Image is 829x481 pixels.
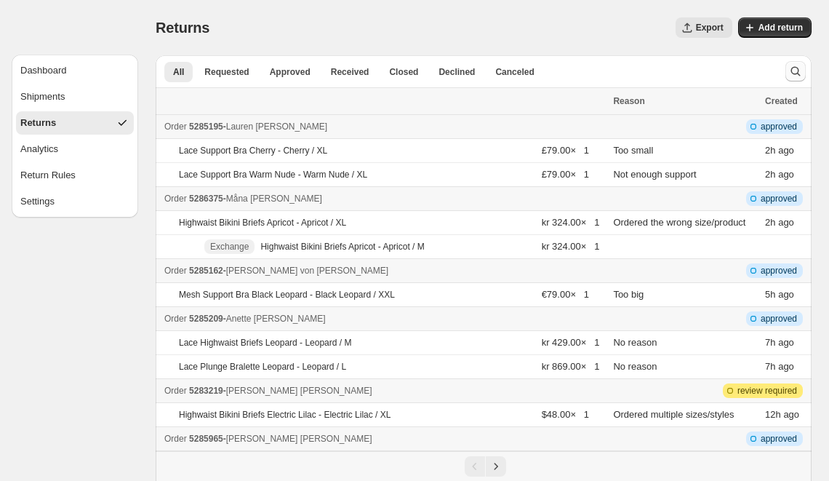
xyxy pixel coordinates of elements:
[676,17,732,38] button: Export
[164,191,604,206] div: -
[737,385,797,397] span: review required
[609,139,761,163] td: Too small
[761,331,812,355] td: ago
[179,289,395,301] p: Mesh Support Bra Black Leopard - Black Leopard / XXL
[542,217,600,228] span: kr 324.00 × 1
[761,139,812,163] td: ago
[542,409,589,420] span: $48.00 × 1
[609,283,761,307] td: Too big
[164,119,604,134] div: -
[609,331,761,355] td: No reason
[761,265,797,277] span: approved
[785,61,806,82] button: Search and filter results
[179,337,351,349] p: Lace Highwaist Briefs Leopard - Leopard / M
[542,169,589,180] span: £79.00 × 1
[16,85,134,108] button: Shipments
[16,111,134,135] button: Returns
[765,289,775,300] time: Saturday, September 20, 2025 at 8:15:41 AM
[210,241,249,253] span: Exchange
[20,142,58,156] div: Analytics
[765,409,781,420] time: Saturday, September 20, 2025 at 12:25:51 AM
[609,403,761,427] td: Ordered multiple sizes/styles
[226,194,322,204] span: Måna [PERSON_NAME]
[438,66,475,78] span: Declined
[20,194,55,209] div: Settings
[189,194,223,204] span: 5286375
[189,314,223,324] span: 5285209
[20,90,65,104] div: Shipments
[389,66,418,78] span: Closed
[761,433,797,445] span: approved
[738,17,812,38] button: Add return
[761,283,812,307] td: ago
[164,266,187,276] span: Order
[156,451,812,481] nav: Pagination
[20,63,67,78] div: Dashboard
[189,386,223,396] span: 5283219
[765,96,798,106] span: Created
[765,145,775,156] time: Saturday, September 20, 2025 at 11:10:55 AM
[16,164,134,187] button: Return Rules
[609,163,761,187] td: Not enough support
[173,66,184,78] span: All
[179,145,327,156] p: Lace Support Bra Cherry - Cherry / XL
[179,409,391,421] p: Highwaist Bikini Briefs Electric Lilac - Electric Lilac / XL
[765,337,775,348] time: Saturday, September 20, 2025 at 6:04:46 AM
[189,434,223,444] span: 5285965
[204,66,249,78] span: Requested
[179,217,346,228] p: Highwaist Bikini Briefs Apricot - Apricot / XL
[260,241,424,253] p: Highwaist Bikini Briefs Apricot - Apricot / M
[495,66,534,78] span: Canceled
[20,168,76,183] div: Return Rules
[16,190,134,213] button: Settings
[179,169,367,180] p: Lace Support Bra Warm Nude - Warm Nude / XL
[331,66,369,78] span: Received
[542,361,600,372] span: kr 869.00 × 1
[761,163,812,187] td: ago
[164,194,187,204] span: Order
[542,145,589,156] span: £79.00 × 1
[164,314,187,324] span: Order
[164,311,604,326] div: -
[761,313,797,325] span: approved
[765,361,775,372] time: Saturday, September 20, 2025 at 6:04:46 AM
[761,355,812,379] td: ago
[609,211,761,235] td: Ordered the wrong size/product
[613,96,644,106] span: Reason
[226,314,326,324] span: Anette [PERSON_NAME]
[164,432,604,446] div: -
[16,138,134,161] button: Analytics
[164,386,187,396] span: Order
[226,266,388,276] span: [PERSON_NAME] von [PERSON_NAME]
[761,121,797,132] span: approved
[542,241,600,252] span: kr 324.00 × 1
[542,337,600,348] span: kr 429.00 × 1
[765,217,775,228] time: Saturday, September 20, 2025 at 11:03:43 AM
[16,59,134,82] button: Dashboard
[609,355,761,379] td: No reason
[270,66,311,78] span: Approved
[761,211,812,235] td: ago
[226,386,372,396] span: [PERSON_NAME] [PERSON_NAME]
[164,434,187,444] span: Order
[486,456,506,477] button: Next
[765,169,775,180] time: Saturday, September 20, 2025 at 11:10:55 AM
[189,266,223,276] span: 5285162
[156,20,209,36] span: Returns
[761,193,797,204] span: approved
[164,383,604,398] div: -
[226,122,327,132] span: Lauren [PERSON_NAME]
[189,122,223,132] span: 5285195
[164,122,187,132] span: Order
[164,263,604,278] div: -
[696,22,724,33] span: Export
[758,22,803,33] span: Add return
[761,403,812,427] td: ago
[179,361,346,373] p: Lace Plunge Bralette Leopard - Leopard / L
[542,289,589,300] span: €79.00 × 1
[226,434,372,444] span: [PERSON_NAME] [PERSON_NAME]
[20,116,56,130] div: Returns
